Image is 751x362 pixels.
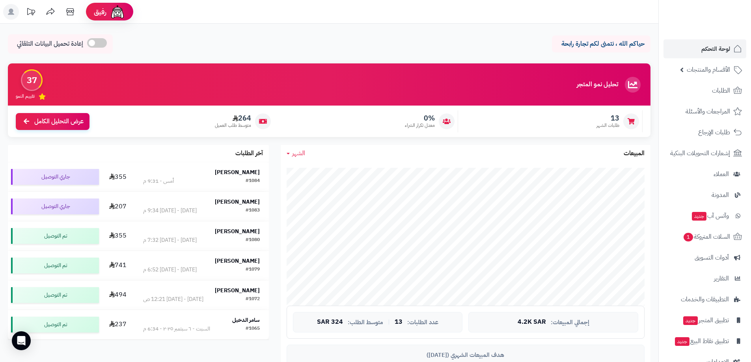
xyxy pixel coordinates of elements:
[681,294,729,305] span: التطبيقات والخدمات
[697,6,744,22] img: logo-2.png
[215,286,260,295] strong: [PERSON_NAME]
[293,351,638,359] div: هدف المبيعات الشهري ([DATE])
[246,295,260,303] div: #1072
[663,102,746,121] a: المراجعات والأسئلة
[287,149,305,158] a: الشهر
[698,127,730,138] span: طلبات الإرجاع
[110,4,125,20] img: ai-face.png
[663,311,746,330] a: تطبيق المتجرجديد
[684,233,693,241] span: 1
[395,319,403,326] span: 13
[348,319,383,326] span: متوسط الطلب:
[388,319,390,325] span: |
[143,236,197,244] div: [DATE] - [DATE] 7:32 م
[675,337,690,346] span: جديد
[683,231,730,242] span: السلات المتروكة
[317,319,343,326] span: 324 SAR
[663,186,746,204] a: المدونة
[11,228,99,244] div: تم التوصيل
[686,106,730,117] span: المراجعات والأسئلة
[102,251,134,280] td: 741
[687,64,730,75] span: الأقسام والمنتجات
[143,207,197,215] div: [DATE] - [DATE] 9:34 م
[11,287,99,303] div: تم التوصيل
[232,316,260,324] strong: سامر الدخيل
[596,122,619,129] span: طلبات الشهر
[663,269,746,288] a: التقارير
[246,266,260,274] div: #1079
[102,221,134,251] td: 355
[683,316,698,325] span: جديد
[21,4,41,22] a: تحديثات المنصة
[102,310,134,339] td: 237
[405,122,435,129] span: معدل تكرار الشراء
[551,319,589,326] span: إجمالي المبيعات:
[670,148,730,159] span: إشعارات التحويلات البنكية
[94,7,106,17] span: رفيق
[246,236,260,244] div: #1080
[143,177,174,185] div: أمس - 9:31 م
[663,206,746,225] a: وآتس آبجديد
[215,257,260,265] strong: [PERSON_NAME]
[143,266,197,274] div: [DATE] - [DATE] 6:52 م
[701,43,730,54] span: لوحة التحكم
[11,258,99,273] div: تم التوصيل
[246,177,260,185] div: #1084
[215,114,251,123] span: 264
[663,39,746,58] a: لوحة التحكم
[34,117,84,126] span: عرض التحليل الكامل
[11,317,99,332] div: تم التوصيل
[17,39,83,48] span: إعادة تحميل البيانات التلقائي
[692,212,706,221] span: جديد
[596,114,619,123] span: 13
[712,189,729,200] span: المدونة
[16,93,35,100] span: تقييم النمو
[246,207,260,215] div: #1083
[215,168,260,176] strong: [PERSON_NAME]
[405,114,435,123] span: 0%
[16,113,89,130] a: عرض التحليل الكامل
[246,325,260,333] div: #1065
[712,85,730,96] span: الطلبات
[11,199,99,214] div: جاري التوصيل
[714,169,729,180] span: العملاء
[215,227,260,236] strong: [PERSON_NAME]
[143,295,203,303] div: [DATE] - [DATE] 12:21 ص
[11,169,99,185] div: جاري التوصيل
[102,192,134,221] td: 207
[663,332,746,351] a: تطبيق نقاط البيعجديد
[102,280,134,310] td: 494
[682,315,729,326] span: تطبيق المتجر
[215,198,260,206] strong: [PERSON_NAME]
[663,144,746,163] a: إشعارات التحويلات البنكية
[143,325,210,333] div: السبت - ٦ سبتمبر ٢٠٢٥ - 6:34 م
[577,81,618,88] h3: تحليل نمو المتجر
[663,123,746,142] a: طلبات الإرجاع
[102,162,134,191] td: 355
[714,273,729,284] span: التقارير
[558,39,645,48] p: حياكم الله ، نتمنى لكم تجارة رابحة
[407,319,438,326] span: عدد الطلبات:
[624,150,645,157] h3: المبيعات
[235,150,263,157] h3: آخر الطلبات
[691,210,729,221] span: وآتس آب
[12,331,31,350] div: Open Intercom Messenger
[292,149,305,158] span: الشهر
[215,122,251,129] span: متوسط طلب العميل
[663,290,746,309] a: التطبيقات والخدمات
[695,252,729,263] span: أدوات التسويق
[663,227,746,246] a: السلات المتروكة1
[674,336,729,347] span: تطبيق نقاط البيع
[663,81,746,100] a: الطلبات
[663,248,746,267] a: أدوات التسويق
[518,319,546,326] span: 4.2K SAR
[663,165,746,184] a: العملاء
